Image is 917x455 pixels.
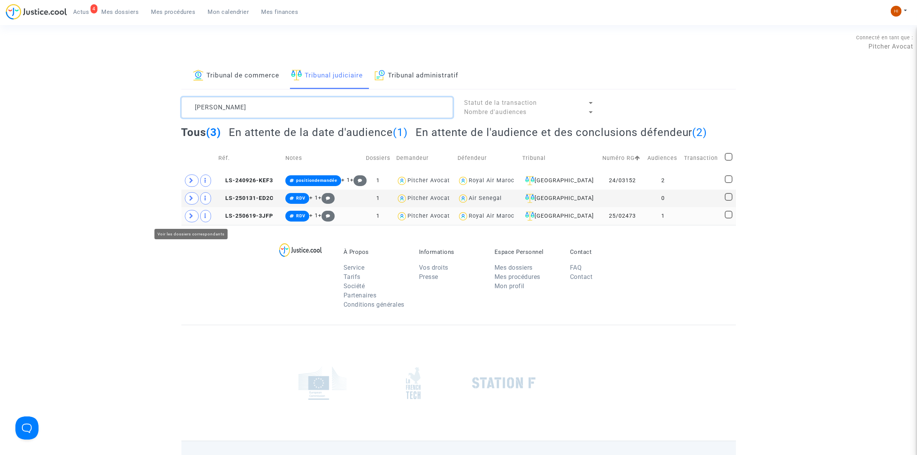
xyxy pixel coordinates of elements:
span: (2) [692,126,707,139]
td: Réf. [216,144,283,172]
a: Mon profil [495,282,525,290]
p: Informations [419,248,483,255]
iframe: Help Scout Beacon - Open [15,416,39,440]
span: RDV [296,196,305,201]
a: Tribunal judiciaire [291,63,363,89]
h2: Tous [181,126,221,139]
img: stationf.png [472,377,536,389]
a: Mes dossiers [495,264,533,271]
img: icon-user.svg [458,175,469,186]
h2: En attente de la date d'audience [229,126,408,139]
img: fc99b196863ffcca57bb8fe2645aafd9 [891,6,902,17]
img: icon-user.svg [396,175,407,186]
span: Mes procédures [151,8,196,15]
a: Mes dossiers [96,6,145,18]
td: Transaction [681,144,722,172]
a: Presse [419,273,438,280]
span: Actus [73,8,89,15]
div: Air Senegal [469,195,502,201]
div: Pitcher Avocat [407,195,450,201]
td: Notes [283,144,363,172]
p: Contact [570,248,634,255]
a: Mes procédures [145,6,202,18]
span: Mon calendrier [208,8,249,15]
img: logo-lg.svg [279,243,322,257]
div: Royal Air Maroc [469,177,515,184]
div: Pitcher Avocat [407,213,450,219]
img: icon-faciliter-sm.svg [525,194,535,203]
a: Tribunal de commerce [193,63,280,89]
img: icon-user.svg [458,211,469,222]
a: FAQ [570,264,582,271]
td: 1 [645,207,681,225]
img: icon-faciliter-sm.svg [525,212,535,221]
td: Défendeur [455,144,520,172]
a: 4Actus [67,6,96,18]
span: (3) [206,126,221,139]
img: icon-user.svg [396,211,407,222]
p: À Propos [344,248,407,255]
img: europe_commision.png [298,366,347,400]
td: 1 [363,172,394,190]
span: + [318,195,335,201]
span: Connecté en tant que : [856,35,913,40]
td: Numéro RG [600,144,645,172]
div: Pitcher Avocat [407,177,450,184]
a: Tribunal administratif [375,63,459,89]
a: Mes procédures [495,273,540,280]
span: (1) [393,126,408,139]
img: french_tech.png [406,367,421,400]
span: positiondemandée [296,178,337,183]
span: + [318,212,335,219]
a: Tarifs [344,273,360,280]
a: Partenaires [344,292,377,299]
span: RDV [296,213,305,218]
td: 2 [645,172,681,190]
span: + 1 [309,212,318,219]
h2: En attente de l'audience et des conclusions défendeur [416,126,707,139]
td: Demandeur [394,144,455,172]
div: 4 [91,4,97,13]
img: icon-faciliter-sm.svg [525,176,535,185]
img: jc-logo.svg [6,4,67,20]
img: icon-user.svg [396,193,407,204]
img: icon-banque.svg [193,70,204,81]
td: 25/02473 [600,207,645,225]
img: icon-faciliter-sm.svg [291,70,302,81]
img: icon-archive.svg [375,70,385,81]
td: 1 [363,190,394,207]
div: [GEOGRAPHIC_DATA] [522,212,597,221]
td: Audiences [645,144,681,172]
span: + 1 [309,195,318,201]
span: LS-250619-3JFP [218,213,273,219]
div: [GEOGRAPHIC_DATA] [522,194,597,203]
td: 24/03152 [600,172,645,190]
div: Royal Air Maroc [469,213,515,219]
span: Nombre d'audiences [464,108,527,116]
td: Dossiers [363,144,394,172]
span: + [350,177,367,183]
span: Mes dossiers [102,8,139,15]
td: Tribunal [520,144,600,172]
a: Mon calendrier [202,6,255,18]
span: LS-240926-KEF3 [218,177,273,184]
a: Vos droits [419,264,448,271]
a: Contact [570,273,593,280]
span: Mes finances [262,8,298,15]
p: Espace Personnel [495,248,558,255]
td: 0 [645,190,681,207]
a: Mes finances [255,6,305,18]
span: LS-250131-ED2C [218,195,273,201]
span: + 1 [341,177,350,183]
a: Conditions générales [344,301,404,308]
a: Société [344,282,365,290]
a: Service [344,264,365,271]
span: Statut de la transaction [464,99,537,106]
div: [GEOGRAPHIC_DATA] [522,176,597,185]
img: icon-user.svg [458,193,469,204]
td: 1 [363,207,394,225]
